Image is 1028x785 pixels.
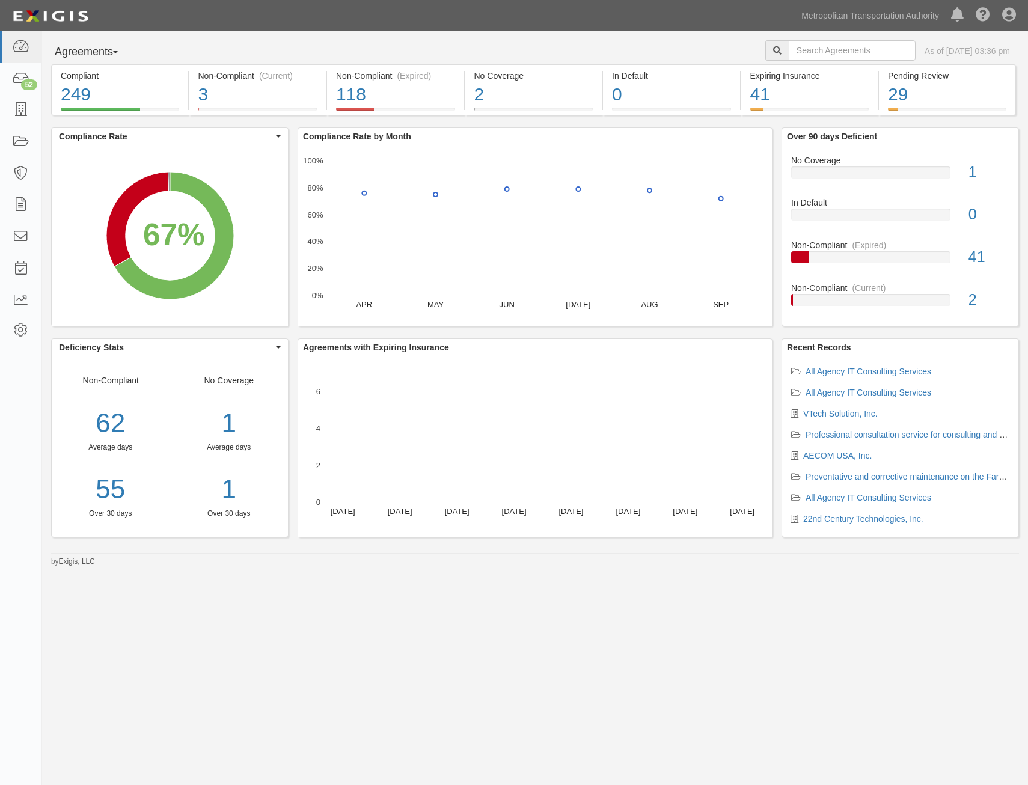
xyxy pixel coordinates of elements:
text: [DATE] [502,507,527,516]
div: No Coverage [474,70,593,82]
div: 29 [888,82,1006,108]
i: Help Center - Complianz [976,8,990,23]
a: Non-Compliant(Expired)41 [791,239,1009,282]
a: Metropolitan Transportation Authority [795,4,945,28]
div: 1 [179,405,280,442]
div: 2 [474,82,593,108]
text: AUG [641,300,658,309]
div: Non-Compliant [782,239,1018,251]
a: VTech Solution, Inc. [803,409,878,418]
text: 6 [316,387,320,396]
text: [DATE] [331,507,355,516]
a: Expiring Insurance41 [741,108,878,117]
a: Pending Review29 [879,108,1016,117]
div: Over 30 days [179,509,280,519]
b: Over 90 days Deficient [787,132,877,141]
div: Pending Review [888,70,1006,82]
div: (Expired) [397,70,431,82]
text: 4 [316,424,320,433]
text: MAY [427,300,444,309]
div: 67% [143,213,205,257]
text: [DATE] [673,507,697,516]
text: 20% [307,264,323,273]
button: Agreements [51,40,141,64]
div: 41 [750,82,869,108]
text: [DATE] [730,507,754,516]
span: Compliance Rate [59,130,273,142]
div: Non-Compliant (Current) [198,70,317,82]
a: No Coverage1 [791,154,1009,197]
text: 80% [307,183,323,192]
div: 41 [959,246,1018,268]
svg: A chart. [298,356,772,537]
a: 1 [179,471,280,509]
text: [DATE] [558,507,583,516]
b: Compliance Rate by Month [303,132,411,141]
div: Average days [52,442,170,453]
text: [DATE] [388,507,412,516]
a: All Agency IT Consulting Services [806,367,931,376]
text: APR [356,300,372,309]
div: Average days [179,442,280,453]
div: Compliant [61,70,179,82]
a: AECOM USA, Inc. [803,451,872,460]
text: JUN [500,300,515,309]
text: 100% [303,156,323,165]
svg: A chart. [298,145,772,326]
a: Non-Compliant(Current)3 [189,108,326,117]
div: Non-Compliant (Expired) [336,70,455,82]
text: SEP [713,300,729,309]
text: 0 [316,498,320,507]
div: Expiring Insurance [750,70,869,82]
b: Recent Records [787,343,851,352]
text: 40% [307,237,323,246]
text: 2 [316,460,320,469]
text: 0% [312,291,323,300]
a: 22nd Century Technologies, Inc. [803,514,923,524]
div: (Current) [259,70,293,82]
div: (Current) [852,282,886,294]
div: Non-Compliant [52,374,170,519]
button: Compliance Rate [52,128,288,145]
a: All Agency IT Consulting Services [806,493,931,502]
b: Agreements with Expiring Insurance [303,343,449,352]
div: 0 [959,204,1018,225]
a: Exigis, LLC [59,557,95,566]
img: logo-5460c22ac91f19d4615b14bd174203de0afe785f0fc80cf4dbbc73dc1793850b.png [9,5,92,27]
div: No Coverage [782,154,1018,166]
div: 118 [336,82,455,108]
text: 60% [307,210,323,219]
text: [DATE] [566,300,590,309]
a: Compliant249 [51,108,188,117]
div: (Expired) [852,239,886,251]
div: 3 [198,82,317,108]
div: As of [DATE] 03:36 pm [925,45,1010,57]
div: In Default [782,197,1018,209]
div: 1 [959,162,1018,183]
a: Non-Compliant(Current)2 [791,282,1009,316]
div: Non-Compliant [782,282,1018,294]
a: No Coverage2 [465,108,602,117]
svg: A chart. [52,145,288,326]
div: 62 [52,405,170,442]
a: All Agency IT Consulting Services [806,388,931,397]
a: Non-Compliant(Expired)118 [327,108,464,117]
small: by [51,557,95,567]
a: 55 [52,471,170,509]
text: [DATE] [445,507,470,516]
a: In Default0 [791,197,1009,239]
text: [DATE] [616,507,640,516]
div: 52 [21,79,37,90]
div: In Default [612,70,731,82]
div: Over 30 days [52,509,170,519]
div: 249 [61,82,179,108]
div: No Coverage [170,374,289,519]
div: 0 [612,82,731,108]
a: In Default0 [603,108,740,117]
button: Deficiency Stats [52,339,288,356]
